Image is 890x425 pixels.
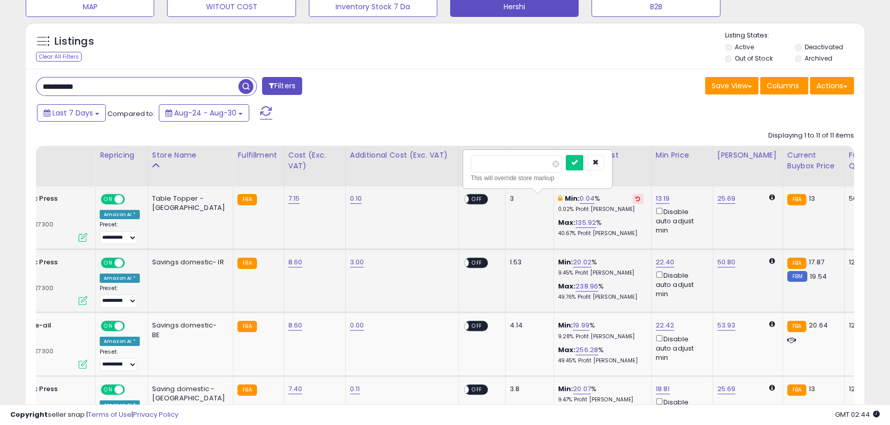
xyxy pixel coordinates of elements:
b: Min: [558,257,573,267]
span: 19.54 [810,272,827,281]
p: 0.02% Profit [PERSON_NAME] [558,206,643,213]
i: Calculated using Dynamic Max Price. [769,258,774,264]
a: 238.96 [576,281,598,292]
span: 2025-09-7 02:44 GMT [835,410,880,419]
div: Store Name [152,150,229,161]
label: Archived [805,54,832,63]
small: FBM [787,271,807,282]
span: OFF [469,385,485,394]
a: Terms of Use [88,410,132,419]
div: Disable auto adjust min [656,269,705,299]
small: FBA [237,321,256,332]
span: OFF [123,258,140,267]
button: Filters [262,77,302,95]
div: Markup on Cost [558,150,647,161]
span: 13 [809,194,815,203]
div: This will override store markup [471,173,604,183]
div: Repricing [100,150,143,161]
a: 20.07 [573,384,591,394]
a: 0.11 [350,384,360,394]
span: ON [102,195,115,204]
a: 22.42 [656,320,675,331]
a: 0.10 [350,194,362,204]
div: Disable auto adjust min [656,333,705,362]
small: FBA [237,384,256,396]
span: OFF [123,322,140,331]
a: 20.02 [573,257,591,267]
a: 53.93 [717,320,736,331]
div: 1.53 [510,258,546,267]
div: Additional Cost (Exc. VAT) [350,150,454,161]
a: 50.80 [717,257,736,267]
div: Min Price [656,150,709,161]
label: Deactivated [805,43,843,51]
span: OFF [469,258,485,267]
i: Revert to store-level Min Markup [636,196,640,201]
th: The percentage added to the cost of goods (COGS) that forms the calculator for Min & Max prices. [553,146,651,186]
div: % [558,258,643,277]
div: Amazon AI * [100,210,140,219]
a: 256.28 [576,345,598,355]
span: 20.64 [809,320,828,330]
small: FBA [237,194,256,205]
div: seller snap | | [10,410,178,420]
div: Disable auto adjust min [656,206,705,235]
div: 4.14 [510,321,546,330]
span: Last 7 Days [52,108,93,118]
button: Aug-24 - Aug-30 [159,104,249,122]
a: 25.69 [717,194,736,204]
span: OFF [123,385,140,394]
i: This overrides the store level min markup for this listing [558,195,562,202]
a: 19.99 [573,320,589,331]
div: % [558,384,643,403]
div: Preset: [100,349,140,372]
span: Columns [767,81,799,91]
a: 0.04 [580,194,595,204]
a: 13.19 [656,194,670,204]
small: FBA [787,321,806,332]
a: 135.92 [576,218,596,228]
div: Fulfillable Quantity [849,150,884,171]
small: FBA [787,258,806,269]
a: 0.00 [350,320,364,331]
div: % [558,345,643,364]
p: 9.28% Profit [PERSON_NAME] [558,333,643,340]
a: 8.60 [288,257,303,267]
b: Max: [558,281,576,291]
a: 3.00 [350,257,364,267]
button: Actions [810,77,854,94]
button: Save View [705,77,758,94]
span: Compared to: [107,109,155,119]
a: 25.69 [717,384,736,394]
b: Min: [558,384,573,394]
a: 22.40 [656,257,675,267]
div: % [558,321,643,340]
div: 12 [849,321,881,330]
div: Saving domestic - [GEOGRAPHIC_DATA] [152,384,226,403]
p: 49.76% Profit [PERSON_NAME] [558,294,643,301]
a: Privacy Policy [133,410,178,419]
p: Listing States: [725,31,864,41]
span: OFF [123,195,140,204]
div: Savings domestic- IR [152,258,226,267]
span: ON [102,385,115,394]
a: 18.81 [656,384,670,394]
b: Min: [565,194,580,203]
b: Max: [558,218,576,227]
small: FBA [787,384,806,396]
div: 3 [510,194,546,203]
div: Savings domestic- BE [152,321,226,339]
div: [PERSON_NAME] [717,150,778,161]
div: % [558,282,643,301]
div: % [558,218,643,237]
small: FBA [787,194,806,205]
a: 7.40 [288,384,303,394]
span: Aug-24 - Aug-30 [174,108,236,118]
b: Min: [558,320,573,330]
label: Out of Stock [735,54,772,63]
span: OFF [469,322,485,331]
div: Amazon AI * [100,337,140,346]
label: Active [735,43,754,51]
b: Max: [558,345,576,355]
h5: Listings [54,34,94,49]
